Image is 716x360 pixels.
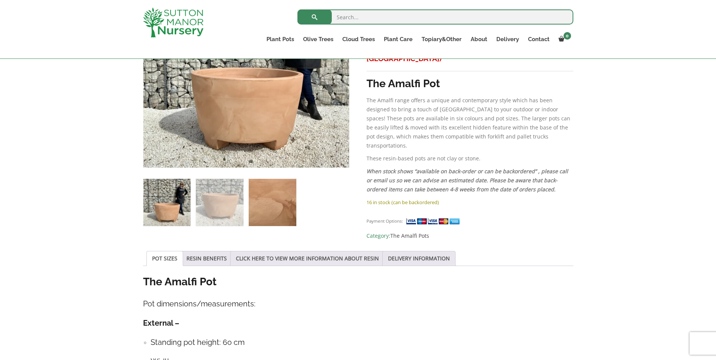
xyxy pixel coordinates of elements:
[143,298,573,310] h4: Pot dimensions/measurements:
[338,34,379,45] a: Cloud Trees
[390,232,429,239] a: The Amalfi Pots
[297,9,573,25] input: Search...
[379,34,417,45] a: Plant Care
[366,231,573,240] span: Category:
[143,275,217,288] strong: The Amalfi Pot
[466,34,492,45] a: About
[143,8,203,37] img: logo
[366,154,573,163] p: These resin-based pots are not clay or stone.
[262,34,299,45] a: Plant Pots
[366,168,568,193] em: When stock shows “available on back-order or can be backordered” , please call or email us so we ...
[299,34,338,45] a: Olive Trees
[366,96,573,150] p: The Amalfi range offers a unique and contemporary style which has been designed to bring a touch ...
[143,318,179,328] strong: External –
[152,251,177,266] a: POT SIZES
[366,77,440,90] strong: The Amalfi Pot
[388,251,450,266] a: DELIVERY INFORMATION
[406,217,462,225] img: payment supported
[366,218,403,224] small: Payment Options:
[151,337,573,348] h4: Standing pot height: 60 cm
[417,34,466,45] a: Topiary&Other
[564,32,571,40] span: 0
[186,251,227,266] a: RESIN BENEFITS
[524,34,554,45] a: Contact
[366,198,573,207] p: 16 in stock (can be backordered)
[196,179,243,226] img: The Amalfi Pot 100 Colour Terracotta - Image 2
[143,179,191,226] img: The Amalfi Pot 100 Colour Terracotta
[554,34,573,45] a: 0
[492,34,524,45] a: Delivery
[236,251,379,266] a: CLICK HERE TO VIEW MORE INFORMATION ABOUT RESIN
[249,179,296,226] img: The Amalfi Pot 100 Colour Terracotta - Image 3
